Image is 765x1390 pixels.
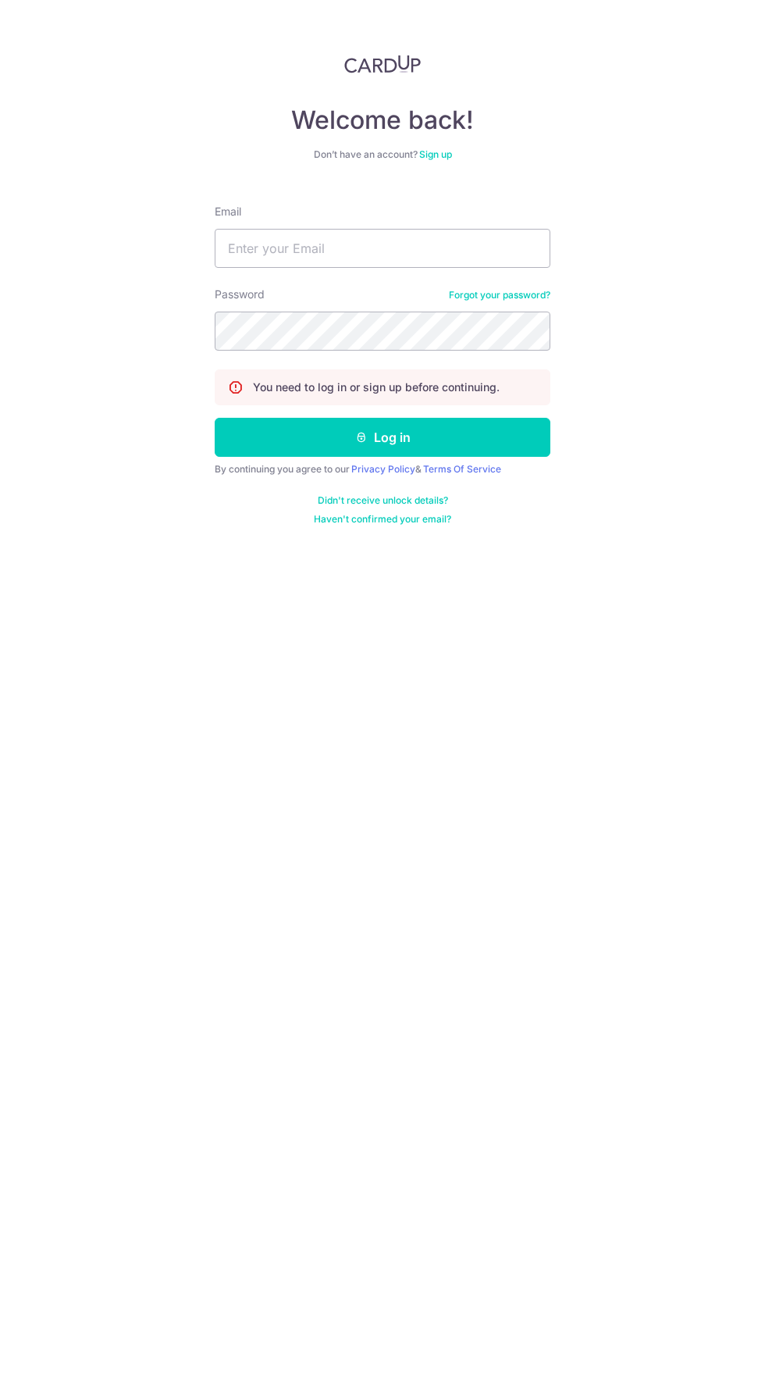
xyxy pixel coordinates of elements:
div: Don’t have an account? [215,148,550,161]
button: Log in [215,418,550,457]
label: Email [215,204,241,219]
p: You need to log in or sign up before continuing. [253,380,500,395]
div: By continuing you agree to our & [215,463,550,476]
a: Didn't receive unlock details? [318,494,448,507]
img: CardUp Logo [344,55,421,73]
a: Forgot your password? [449,289,550,301]
a: Privacy Policy [351,463,415,475]
h4: Welcome back! [215,105,550,136]
a: Sign up [419,148,452,160]
input: Enter your Email [215,229,550,268]
label: Password [215,287,265,302]
a: Haven't confirmed your email? [314,513,451,526]
a: Terms Of Service [423,463,501,475]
